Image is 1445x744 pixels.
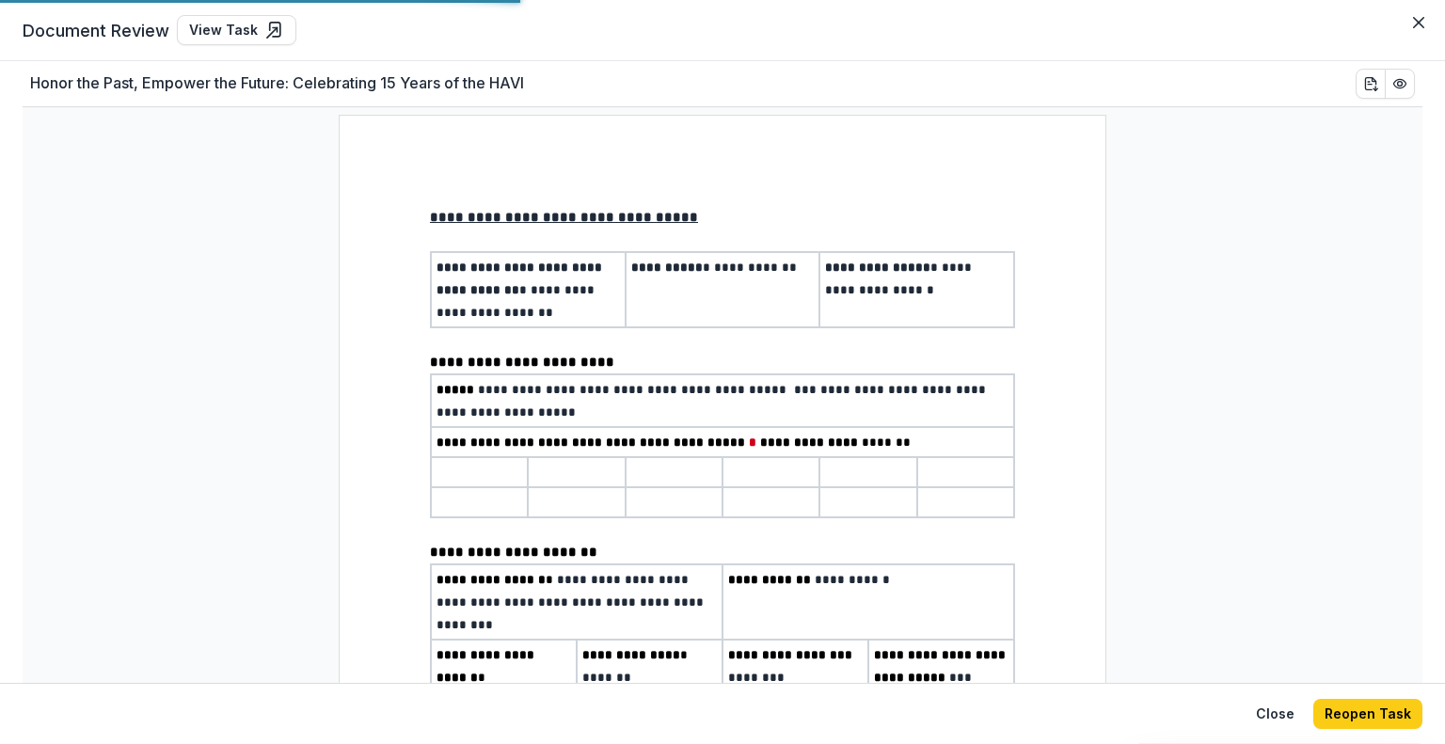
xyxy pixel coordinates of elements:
[23,18,169,43] span: Document Review
[1313,699,1422,729] button: Reopen Task
[1404,8,1434,38] button: Close
[1356,69,1386,99] button: download-word
[1245,699,1306,729] button: Close
[177,15,296,45] a: View Task
[1385,69,1415,99] button: PDF Preview
[30,74,524,92] h2: Honor the Past, Empower the Future: Celebrating 15 Years of the HAVI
